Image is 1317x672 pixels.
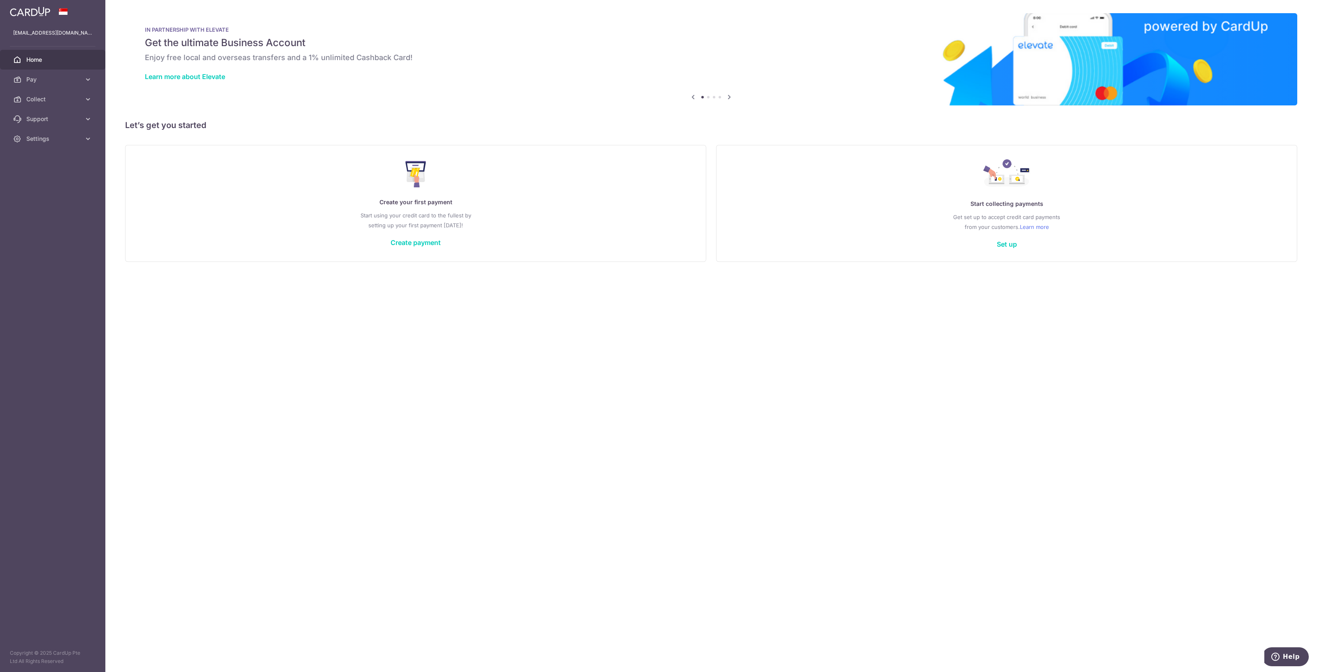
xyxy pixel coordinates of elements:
[142,210,689,230] p: Start using your credit card to the fullest by setting up your first payment [DATE]!
[26,135,81,143] span: Settings
[733,199,1280,209] p: Start collecting payments
[405,161,426,187] img: Make Payment
[142,197,689,207] p: Create your first payment
[1020,222,1049,232] a: Learn more
[391,238,441,247] a: Create payment
[997,240,1017,248] a: Set up
[733,212,1280,232] p: Get set up to accept credit card payments from your customers.
[26,115,81,123] span: Support
[145,53,1277,63] h6: Enjoy free local and overseas transfers and a 1% unlimited Cashback Card!
[983,159,1030,189] img: Collect Payment
[26,56,81,64] span: Home
[125,13,1297,105] img: Renovation banner
[26,75,81,84] span: Pay
[13,29,92,37] p: [EMAIL_ADDRESS][DOMAIN_NAME]
[125,119,1297,132] h5: Let’s get you started
[145,36,1277,49] h5: Get the ultimate Business Account
[145,26,1277,33] p: IN PARTNERSHIP WITH ELEVATE
[1264,647,1309,668] iframe: Opens a widget where you can find more information
[26,95,81,103] span: Collect
[10,7,50,16] img: CardUp
[145,72,225,81] a: Learn more about Elevate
